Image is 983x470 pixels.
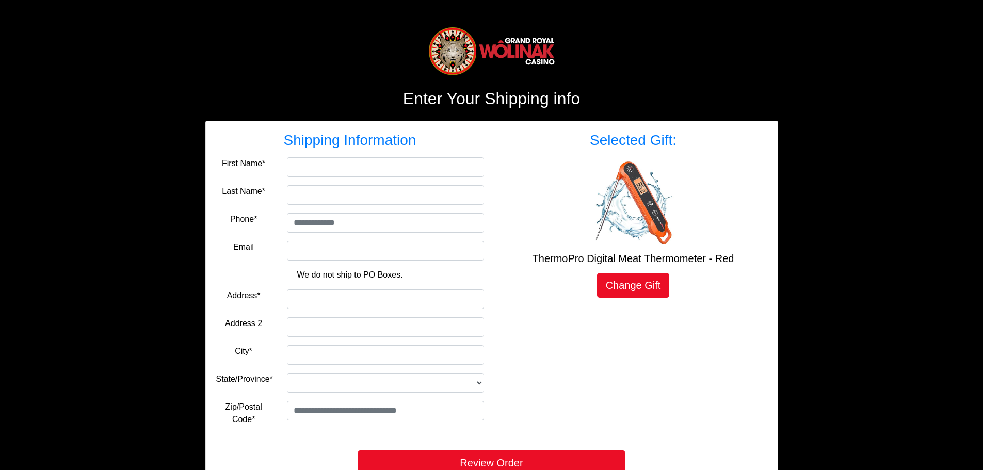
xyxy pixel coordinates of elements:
h5: ThermoPro Digital Meat Thermometer - Red [499,252,767,265]
img: Logo [428,26,556,76]
h3: Selected Gift: [499,132,767,149]
h3: Shipping Information [216,132,484,149]
label: State/Province* [216,373,273,385]
label: Email [233,241,254,253]
label: Last Name* [222,185,265,198]
h2: Enter Your Shipping info [205,89,778,108]
label: Address 2 [225,317,262,330]
label: First Name* [222,157,265,170]
a: Change Gift [597,273,670,298]
label: Zip/Postal Code* [216,401,271,426]
label: City* [235,345,252,358]
label: Address* [227,289,261,302]
img: ThermoPro Digital Meat Thermometer - Red [592,161,674,244]
p: We do not ship to PO Boxes. [224,269,476,281]
label: Phone* [230,213,257,225]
